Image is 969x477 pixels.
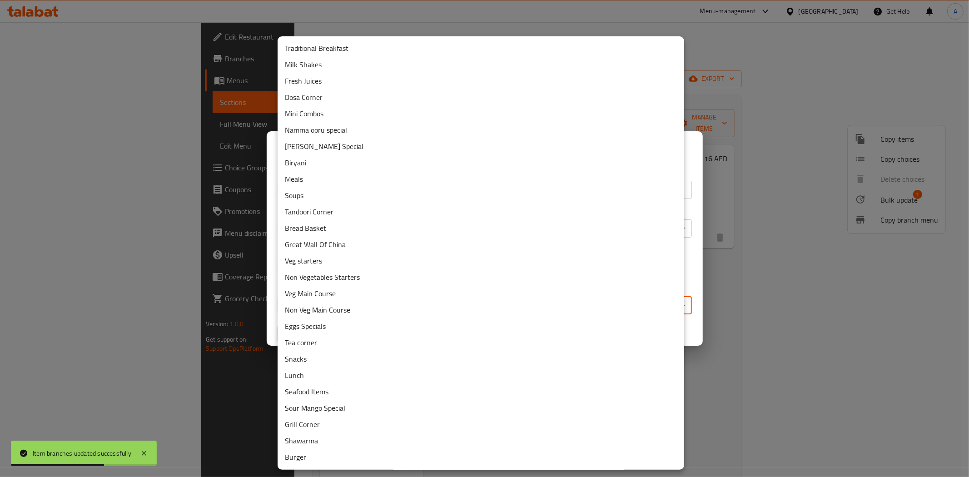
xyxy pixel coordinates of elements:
[278,73,684,89] li: Fresh Juices
[278,285,684,302] li: Veg Main Course
[278,383,684,400] li: Seafood Items
[278,187,684,204] li: Soups
[278,40,684,56] li: Traditional Breakfast
[278,204,684,220] li: Tandoori Corner
[278,432,684,449] li: Shawarma
[33,448,131,458] div: Item branches updated successfully
[278,367,684,383] li: Lunch
[278,351,684,367] li: Snacks
[278,334,684,351] li: Tea corner
[278,236,684,253] li: Great Wall Of China
[278,269,684,285] li: Non Vegetables Starters
[278,400,684,416] li: Sour Mango Special
[278,318,684,334] li: Eggs Specials
[278,449,684,465] li: Burger
[278,138,684,154] li: [PERSON_NAME] Special
[278,416,684,432] li: Grill Corner
[278,253,684,269] li: Veg starters
[278,122,684,138] li: Namma ooru special
[278,302,684,318] li: Non Veg Main Course
[278,89,684,105] li: Dosa Corner
[278,56,684,73] li: Milk Shakes
[278,154,684,171] li: Biryani
[278,171,684,187] li: Meals
[278,105,684,122] li: Mini Combos
[278,220,684,236] li: Bread Basket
